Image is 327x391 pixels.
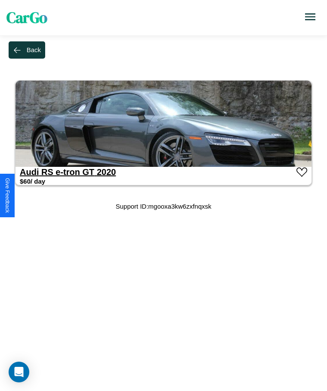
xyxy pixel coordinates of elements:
span: CarGo [6,7,47,28]
div: Open Intercom Messenger [9,362,29,382]
div: Give Feedback [4,178,10,213]
a: Audi RS e-tron GT 2020 [20,167,116,177]
h3: $ 60 / day [20,178,45,185]
p: Support ID: mgooxa3kw6zxfnqxsk [116,200,212,212]
button: Back [9,41,45,59]
div: Back [27,46,41,53]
